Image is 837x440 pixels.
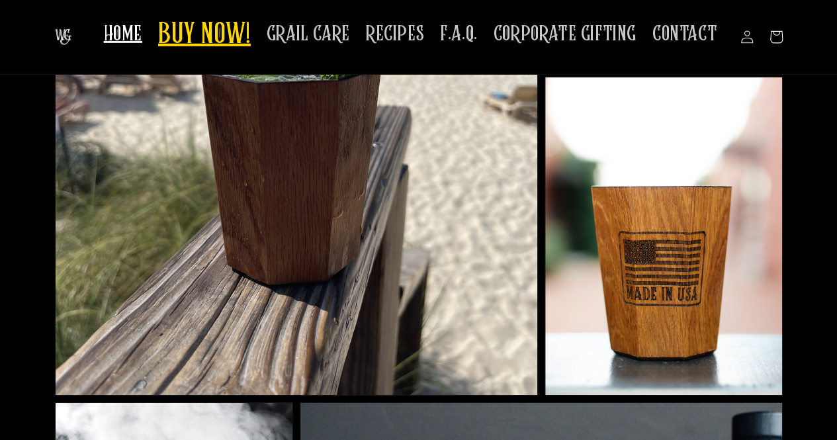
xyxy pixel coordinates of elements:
a: HOME [96,13,150,55]
span: GRAIL CARE [267,21,350,47]
a: CONTACT [644,13,725,55]
span: CONTACT [652,21,717,47]
a: GRAIL CARE [259,13,358,55]
span: HOME [104,21,142,47]
span: F.A.Q. [440,21,478,47]
a: RECIPES [358,13,432,55]
img: The Whiskey Grail [55,29,71,45]
a: BUY NOW! [150,9,259,62]
span: BUY NOW! [158,17,251,54]
a: CORPORATE GIFTING [486,13,644,55]
span: CORPORATE GIFTING [494,21,637,47]
a: F.A.Q. [432,13,486,55]
span: RECIPES [366,21,424,47]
